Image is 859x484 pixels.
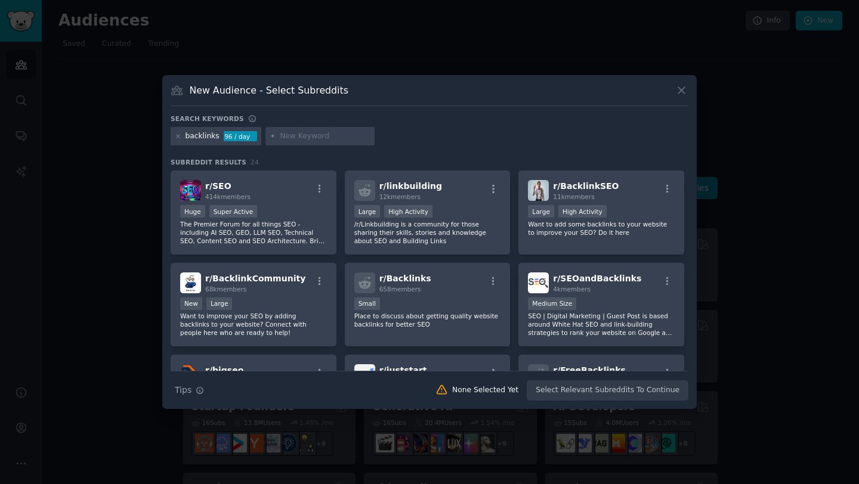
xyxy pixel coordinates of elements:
span: 658 members [379,286,421,293]
div: Huge [180,205,205,218]
span: 24 [251,159,259,166]
p: /r/Linkbuilding is a community for those sharing their skills, stories and knowledge about SEO an... [354,220,501,245]
img: juststart [354,364,375,385]
div: backlinks [186,131,220,142]
p: Place to discuss about getting quality website backlinks for better SEO [354,312,501,328]
div: Large [206,297,233,310]
span: 12k members [379,193,421,200]
div: High Activity [558,205,607,218]
span: Subreddit Results [171,158,246,166]
h3: New Audience - Select Subreddits [190,84,348,97]
img: BacklinkCommunity [180,272,201,293]
span: r/ linkbuilding [379,181,442,191]
div: Medium Size [528,297,576,310]
img: SEOandBacklinks [528,272,549,293]
span: r/ Backlinks [379,274,431,283]
span: r/ BacklinkCommunity [205,274,305,283]
span: r/ juststart [379,365,427,375]
div: New [180,297,202,310]
span: 68k members [205,286,246,293]
span: Tips [175,384,191,396]
span: 414k members [205,193,251,200]
div: High Activity [384,205,432,218]
p: SEO | Digital Marketing | Guest Post is based around White Hat SEO and link-building strategies t... [528,312,675,337]
img: SEO [180,180,201,201]
div: 96 / day [224,131,257,142]
input: New Keyword [280,131,370,142]
span: 11k members [553,193,594,200]
p: Want to add some backlinks to your website to improve your SEO? Do it here [528,220,675,237]
div: Super Active [209,205,258,218]
p: The Premier Forum for all things SEO - including AI SEO, GEO, LLM SEO, Technical SEO, Content SEO... [180,220,327,245]
img: bigseo [180,364,201,385]
span: r/ bigseo [205,365,243,375]
span: r/ SEOandBacklinks [553,274,641,283]
div: None Selected Yet [452,385,518,396]
button: Tips [171,380,208,401]
span: r/ FreeBacklinks [553,365,626,375]
span: r/ SEO [205,181,231,191]
div: Large [354,205,381,218]
span: 4k members [553,286,591,293]
div: Small [354,297,380,310]
img: BacklinkSEO [528,180,549,201]
p: Want to improve your SEO by adding backlinks to your website? Connect with people here who are re... [180,312,327,337]
span: r/ BacklinkSEO [553,181,619,191]
h3: Search keywords [171,114,244,123]
div: Large [528,205,554,218]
